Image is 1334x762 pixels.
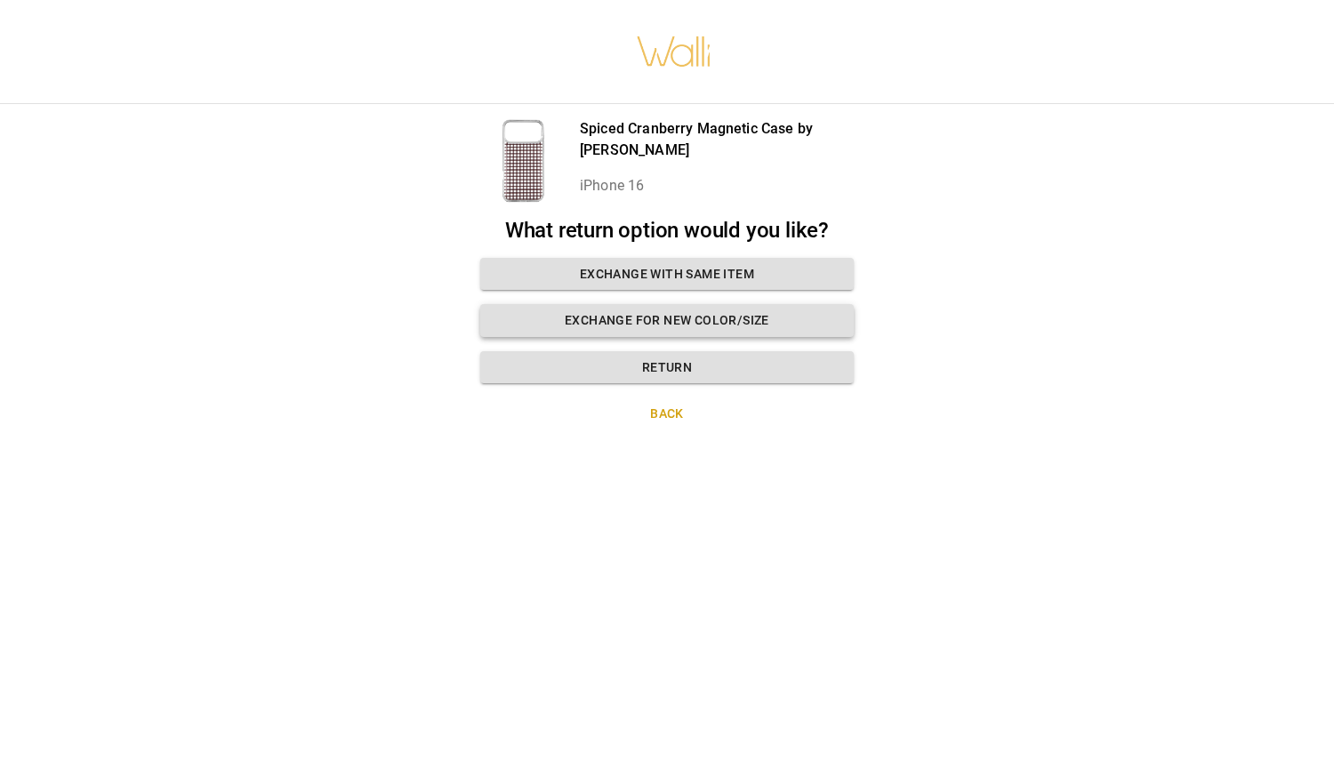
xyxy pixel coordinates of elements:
[480,351,854,384] button: Return
[580,118,854,161] p: Spiced Cranberry Magnetic Case by [PERSON_NAME]
[480,397,854,430] button: Back
[580,175,854,197] p: iPhone 16
[480,304,854,337] button: Exchange for new color/size
[636,13,712,90] img: walli-inc.myshopify.com
[480,258,854,291] button: Exchange with same item
[480,218,854,244] h2: What return option would you like?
